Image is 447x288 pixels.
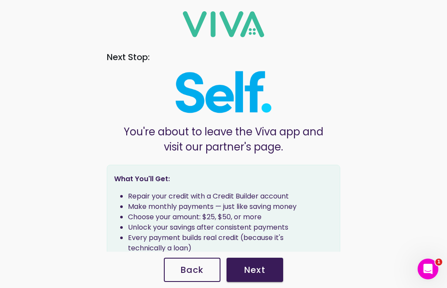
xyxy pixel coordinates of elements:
li: Every payment builds real credit (because it's technically a loan) [128,233,319,253]
p: You're about to leave the Viva app and visit our partner's page. [107,124,340,154]
ion-button: Back [164,258,220,282]
li: Choose your amount: $25, $50, or more [128,212,319,222]
ion-button: Next [227,258,283,282]
img: Next Stop: [175,70,271,114]
li: Repair your credit with a Credit Builder account [128,191,319,202]
span: 1 [435,259,442,266]
li: Make monthly payments — just like saving money [128,202,319,212]
li: Unlock your savings after consistent payments [128,222,319,233]
iframe: Intercom live chat [418,259,438,279]
p: What You'll Get: [114,174,333,184]
a: Next [226,258,284,282]
h1: Next Stop: [107,51,340,64]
